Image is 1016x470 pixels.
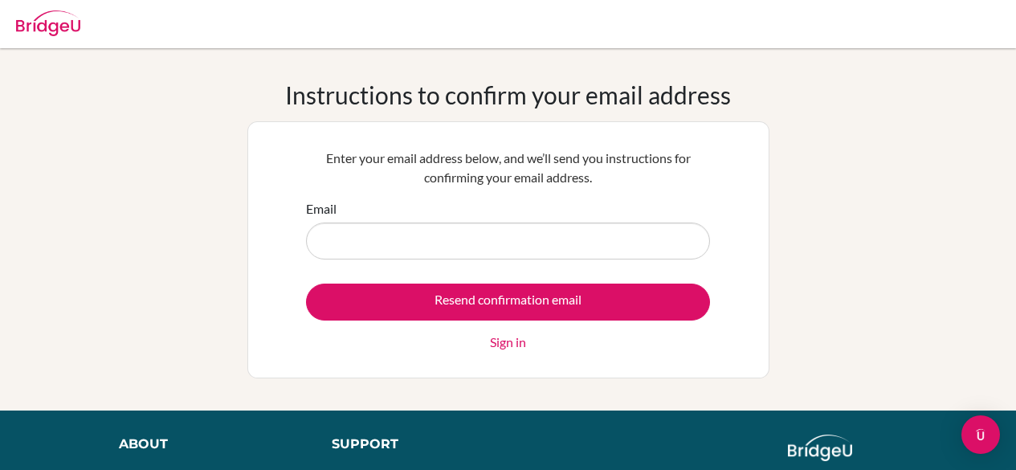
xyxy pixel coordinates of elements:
[306,199,337,219] label: Email
[119,435,296,454] div: About
[285,80,731,109] h1: Instructions to confirm your email address
[306,284,710,321] input: Resend confirmation email
[788,435,853,461] img: logo_white@2x-f4f0deed5e89b7ecb1c2cc34c3e3d731f90f0f143d5ea2071677605dd97b5244.png
[306,149,710,187] p: Enter your email address below, and we’ll send you instructions for confirming your email address.
[16,10,80,36] img: Bridge-U
[490,333,526,352] a: Sign in
[961,415,1000,454] div: Open Intercom Messenger
[332,435,492,454] div: Support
